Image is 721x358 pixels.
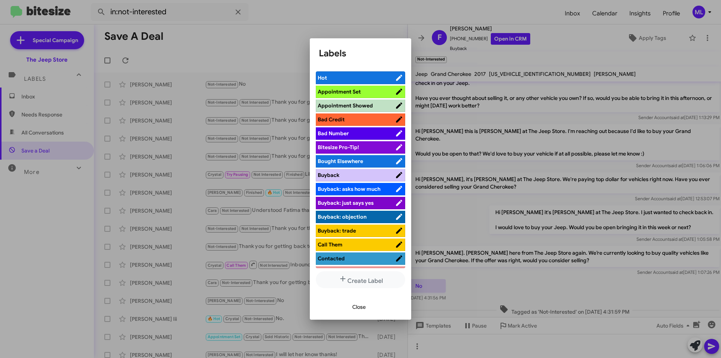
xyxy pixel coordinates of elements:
[318,255,345,262] span: Contacted
[352,300,366,314] span: Close
[318,130,349,137] span: Bad Number
[346,300,372,314] button: Close
[318,227,356,234] span: Buyback: trade
[318,116,345,123] span: Bad Credit
[318,199,374,206] span: Buyback: just says yes
[318,172,339,178] span: Buyback
[319,47,402,59] h1: Labels
[318,74,327,81] span: Hot
[318,158,363,165] span: Bought Elsewhere
[318,213,367,220] span: Buyback: objection
[318,102,373,109] span: Appointment Showed
[318,88,361,95] span: Appointment Set
[316,271,405,288] button: Create Label
[318,186,380,192] span: Buyback: asks how much
[318,241,342,248] span: Call Them
[318,144,359,151] span: Bitesize Pro-Tip!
